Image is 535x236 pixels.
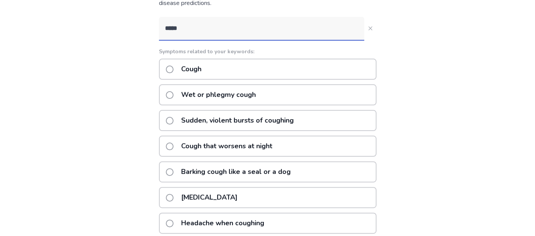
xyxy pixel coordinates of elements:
[177,111,298,130] p: Sudden, violent bursts of coughing
[177,162,295,182] p: Barking cough like a seal or a dog
[177,136,277,156] p: Cough that worsens at night
[177,85,260,105] p: Wet or phlegmy cough
[159,48,376,56] p: Symptoms related to your keywords:
[364,22,376,34] button: Close
[177,188,242,207] p: [MEDICAL_DATA]
[177,59,206,79] p: Cough
[159,17,364,40] input: Close
[177,213,269,233] p: Headache when coughing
